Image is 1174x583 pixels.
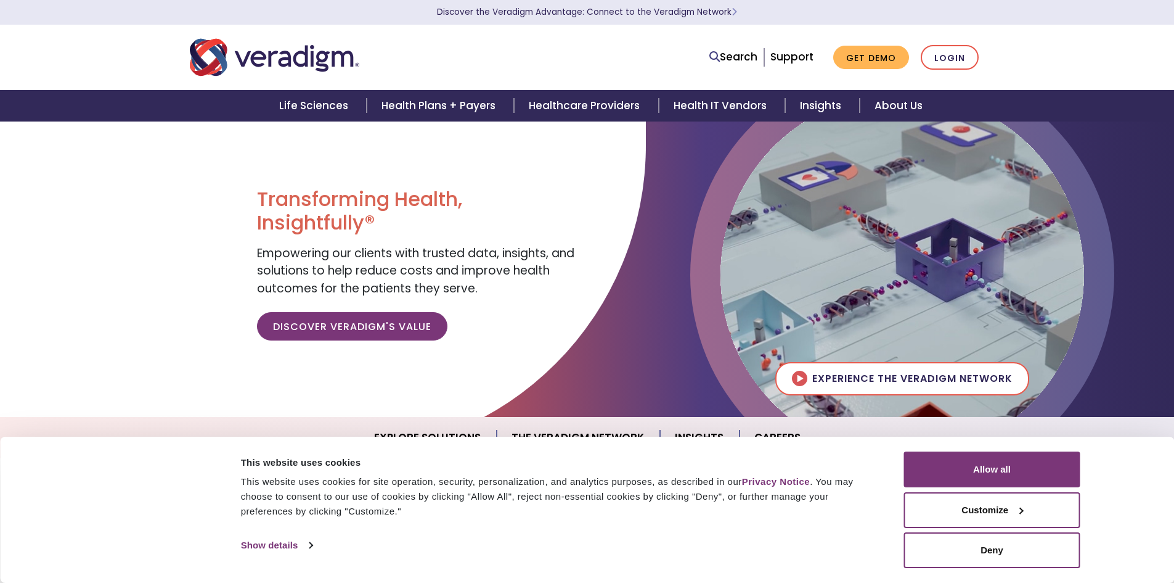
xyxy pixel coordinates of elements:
a: Discover the Veradigm Advantage: Connect to the Veradigm NetworkLearn More [437,6,737,18]
a: Support [770,49,813,64]
span: Learn More [732,6,737,18]
span: Empowering our clients with trusted data, insights, and solutions to help reduce costs and improv... [257,245,574,297]
a: Health Plans + Payers [367,90,514,122]
a: Health IT Vendors [659,90,785,122]
a: The Veradigm Network [497,422,660,453]
img: Veradigm logo [190,37,359,78]
a: Get Demo [833,46,909,70]
a: About Us [860,90,937,122]
a: Discover Veradigm's Value [257,312,447,341]
div: This website uses cookies [241,455,876,470]
button: Allow all [904,452,1080,487]
a: Careers [740,422,815,453]
a: Login [921,45,979,70]
h1: Transforming Health, Insightfully® [257,188,577,235]
button: Customize [904,492,1080,528]
button: Deny [904,532,1080,568]
a: Explore Solutions [359,422,497,453]
a: Privacy Notice [742,476,810,487]
a: Healthcare Providers [514,90,658,122]
a: Search [709,49,757,65]
a: Show details [241,536,312,555]
div: This website uses cookies for site operation, security, personalization, and analytics purposes, ... [241,474,876,519]
a: Insights [660,422,740,453]
a: Life Sciences [264,90,367,122]
a: Insights [785,90,860,122]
